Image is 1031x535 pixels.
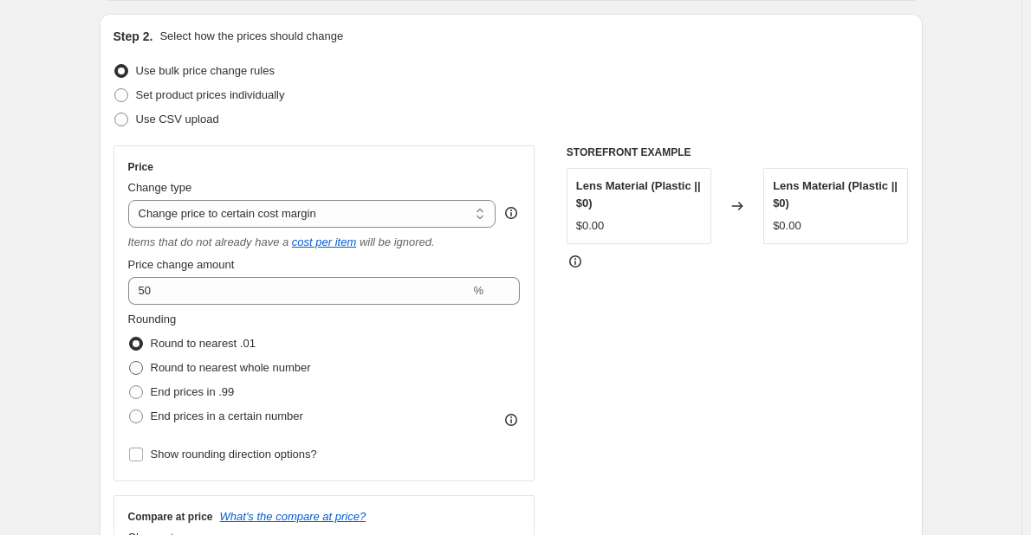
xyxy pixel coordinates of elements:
i: will be ignored. [360,235,435,248]
p: Select how the prices should change [159,28,343,45]
span: % [473,284,483,297]
span: Round to nearest whole number [151,361,311,374]
div: $0.00 [773,217,801,235]
div: $0.00 [576,217,605,235]
div: help [503,204,520,222]
i: Items that do not already have a [128,235,289,248]
h2: Step 2. [113,28,153,45]
a: cost per item [292,235,356,248]
span: End prices in .99 [151,385,235,398]
span: Rounding [128,313,177,326]
button: What's the compare at price? [220,510,366,523]
span: Round to nearest .01 [151,337,256,350]
span: Price change amount [128,258,235,271]
h3: Compare at price [128,510,213,524]
h6: STOREFRONT EXAMPLE [567,145,909,159]
span: Set product prices individually [136,88,285,101]
span: Lens Material (Plastic || $0) [576,179,701,209]
span: End prices in a certain number [151,409,303,422]
span: Show rounding direction options? [151,448,317,461]
span: Use bulk price change rules [136,64,275,77]
span: Change type [128,181,192,194]
span: Lens Material (Plastic || $0) [773,179,898,209]
span: Use CSV upload [136,113,219,126]
input: 50 [128,277,470,305]
h3: Price [128,160,153,174]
